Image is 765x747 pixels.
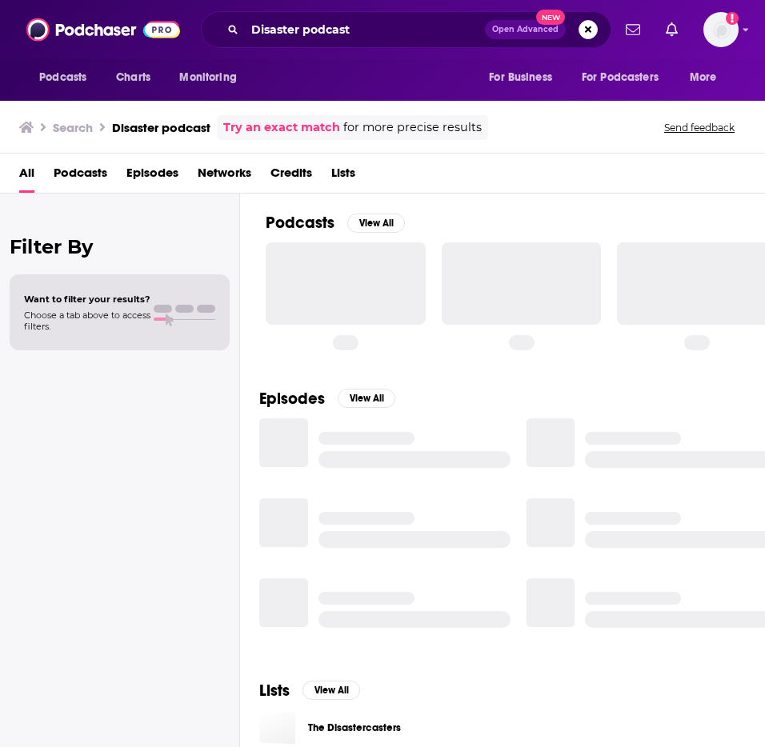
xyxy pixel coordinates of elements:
a: EpisodesView All [259,389,395,409]
a: Lists [331,160,355,193]
span: Choose a tab above to access filters. [24,310,150,332]
a: Credits [270,160,312,193]
span: For Podcasters [582,66,659,89]
button: open menu [478,62,572,93]
h2: Lists [259,681,290,701]
a: Charts [106,62,160,93]
span: For Business [489,66,552,89]
button: Send feedback [659,121,739,134]
img: User Profile [703,12,739,47]
span: Logged in as bbrockman [703,12,739,47]
span: More [690,66,717,89]
a: The Disastercasters [308,719,401,737]
a: Networks [198,160,251,193]
a: Episodes [126,160,178,193]
button: Open AdvancedNew [485,20,566,39]
span: for more precise results [343,118,482,137]
span: Want to filter your results? [24,294,150,305]
a: PodcastsView All [266,213,405,233]
span: Charts [116,66,150,89]
button: open menu [168,62,257,93]
a: All [19,160,34,193]
button: View All [302,681,360,700]
span: Open Advanced [492,26,559,34]
h2: Episodes [259,389,325,409]
button: Show profile menu [703,12,739,47]
h2: Filter By [10,235,230,258]
h3: Search [53,120,93,135]
button: open menu [679,62,737,93]
button: open menu [571,62,682,93]
button: View All [338,389,395,408]
a: Show notifications dropdown [659,16,684,43]
h3: Disaster podcast [112,120,210,135]
a: The Disastercasters [259,710,295,746]
button: View All [347,214,405,233]
button: open menu [28,62,107,93]
input: Search podcasts, credits, & more... [245,17,485,42]
div: Search podcasts, credits, & more... [201,11,611,48]
span: New [536,10,565,25]
span: Podcasts [39,66,86,89]
a: Podcasts [54,160,107,193]
svg: Add a profile image [726,12,739,25]
a: Show notifications dropdown [619,16,647,43]
h2: Podcasts [266,213,334,233]
a: ListsView All [259,681,360,701]
span: Monitoring [179,66,236,89]
a: Try an exact match [223,118,340,137]
img: Podchaser - Follow, Share and Rate Podcasts [26,14,180,45]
